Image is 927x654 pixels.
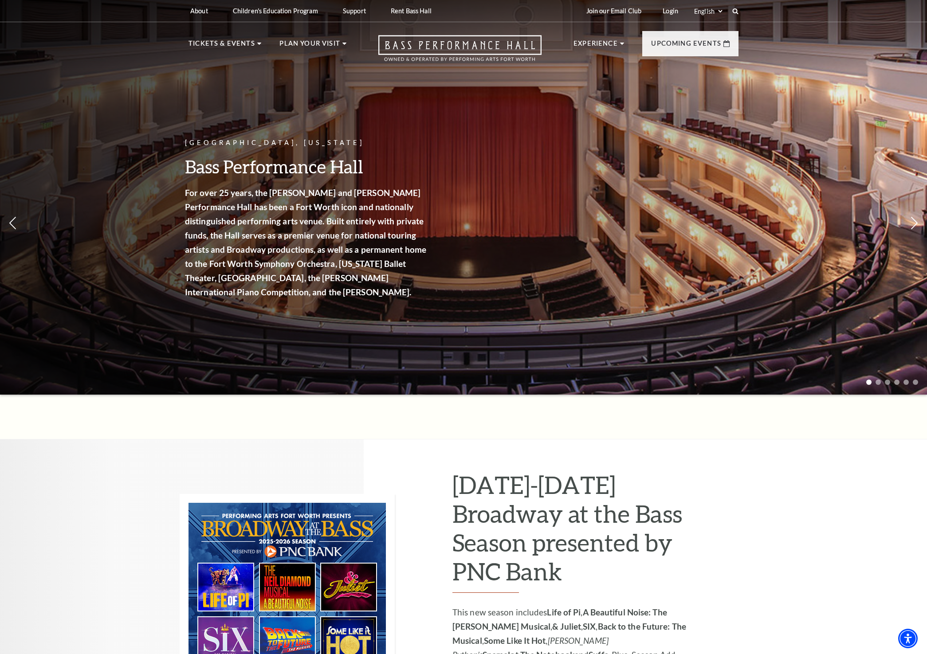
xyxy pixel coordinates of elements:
[898,629,918,648] div: Accessibility Menu
[552,621,581,631] strong: & Juliet
[484,635,546,646] strong: Some Like It Hot
[573,38,618,54] p: Experience
[185,188,426,297] strong: For over 25 years, the [PERSON_NAME] and [PERSON_NAME] Performance Hall has been a Fort Worth ico...
[391,7,432,15] p: Rent Bass Hall
[189,38,255,54] p: Tickets & Events
[233,7,318,15] p: Children's Education Program
[452,470,690,593] h2: [DATE]-[DATE] Broadway at the Bass Season presented by PNC Bank
[279,38,340,54] p: Plan Your Visit
[346,35,573,70] a: Open this option
[185,155,429,178] h3: Bass Performance Hall
[343,7,366,15] p: Support
[185,137,429,149] p: [GEOGRAPHIC_DATA], [US_STATE]
[190,7,208,15] p: About
[651,38,721,54] p: Upcoming Events
[583,621,596,631] strong: SIX
[692,7,724,16] select: Select:
[547,607,581,617] strong: Life of Pi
